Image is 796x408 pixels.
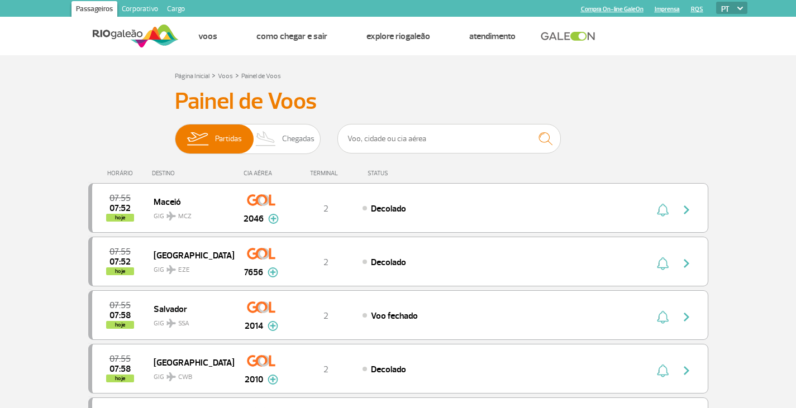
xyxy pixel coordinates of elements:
[245,319,263,333] span: 2014
[366,31,430,42] a: Explore RIOgaleão
[323,203,328,214] span: 2
[178,372,192,382] span: CWB
[323,364,328,375] span: 2
[154,366,225,382] span: GIG
[154,205,225,222] span: GIG
[178,212,192,222] span: MCZ
[178,319,189,329] span: SSA
[178,265,190,275] span: EZE
[109,194,131,202] span: 2025-09-30 07:55:00
[154,259,225,275] span: GIG
[362,170,453,177] div: STATUS
[212,69,216,81] a: >
[337,124,561,153] input: Voo, cidade ou cia aérea
[166,265,176,274] img: destiny_airplane.svg
[109,311,131,319] span: 2025-09-30 07:58:00
[256,31,327,42] a: Como chegar e sair
[371,203,406,214] span: Decolado
[117,1,163,19] a: Corporativo
[163,1,189,19] a: Cargo
[250,124,283,153] img: slider-desembarque
[154,194,225,209] span: Maceió
[154,301,225,316] span: Salvador
[268,375,278,385] img: mais-info-painel-voo.svg
[282,124,314,153] span: Chegadas
[109,355,131,363] span: 2025-09-30 07:55:00
[109,365,131,373] span: 2025-09-30 07:58:37
[218,72,233,80] a: Voos
[92,170,152,177] div: HORÁRIO
[289,170,362,177] div: TERMINAL
[154,248,225,262] span: [GEOGRAPHIC_DATA]
[657,310,669,324] img: sino-painel-voo.svg
[166,319,176,328] img: destiny_airplane.svg
[166,212,176,220] img: destiny_airplane.svg
[581,6,644,13] a: Compra On-line GaleOn
[241,72,281,80] a: Painel de Voos
[72,1,117,19] a: Passageiros
[371,310,418,321] span: Voo fechado
[691,6,703,13] a: RQS
[657,203,669,217] img: sino-painel-voo.svg
[244,212,264,225] span: 2046
[109,258,131,266] span: 2025-09-30 07:52:40
[323,310,328,321] span: 2
[657,257,669,270] img: sino-painel-voo.svg
[109,301,131,309] span: 2025-09-30 07:55:00
[655,6,680,13] a: Imprensa
[244,266,263,279] span: 7656
[180,124,215,153] img: slider-embarque
[680,364,693,377] img: seta-direita-painel-voo.svg
[680,203,693,217] img: seta-direita-painel-voo.svg
[371,364,406,375] span: Decolado
[175,88,622,116] h3: Painel de Voos
[680,257,693,270] img: seta-direita-painel-voo.svg
[245,373,263,386] span: 2010
[680,310,693,324] img: seta-direita-painel-voo.svg
[109,248,131,256] span: 2025-09-30 07:55:00
[215,124,242,153] span: Partidas
[106,214,134,222] span: hoje
[198,31,217,42] a: Voos
[323,257,328,268] span: 2
[152,170,233,177] div: DESTINO
[154,355,225,369] span: [GEOGRAPHIC_DATA]
[106,321,134,329] span: hoje
[109,204,131,212] span: 2025-09-30 07:52:32
[371,257,406,268] span: Decolado
[235,69,239,81] a: >
[268,214,279,224] img: mais-info-painel-voo.svg
[154,313,225,329] span: GIG
[268,321,278,331] img: mais-info-painel-voo.svg
[166,372,176,381] img: destiny_airplane.svg
[106,267,134,275] span: hoje
[106,375,134,382] span: hoje
[233,170,289,177] div: CIA AÉREA
[268,267,278,277] img: mais-info-painel-voo.svg
[469,31,516,42] a: Atendimento
[657,364,669,377] img: sino-painel-voo.svg
[175,72,209,80] a: Página Inicial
